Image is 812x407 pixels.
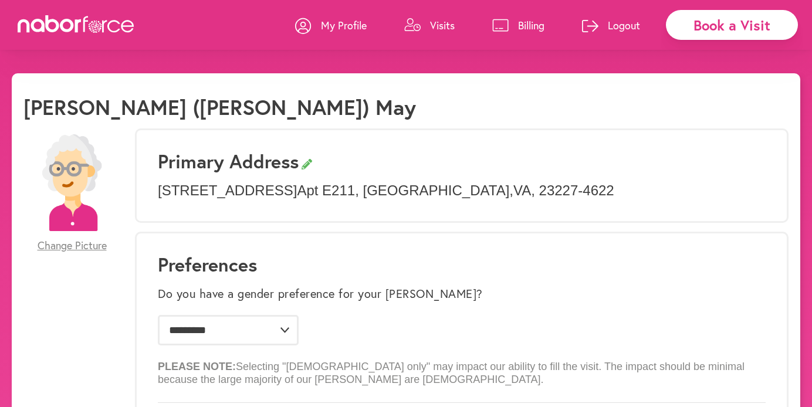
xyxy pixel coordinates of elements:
[518,18,544,32] p: Billing
[666,10,798,40] div: Book a Visit
[295,8,367,43] a: My Profile
[404,8,455,43] a: Visits
[430,18,455,32] p: Visits
[321,18,367,32] p: My Profile
[158,351,766,386] p: Selecting "[DEMOGRAPHIC_DATA] only" may impact our ability to fill the visit. The impact should b...
[23,134,120,231] img: efc20bcf08b0dac87679abea64c1faab.png
[158,253,766,276] h1: Preferences
[492,8,544,43] a: Billing
[608,18,640,32] p: Logout
[582,8,640,43] a: Logout
[158,361,236,372] b: PLEASE NOTE:
[38,239,107,252] span: Change Picture
[158,182,766,199] p: [STREET_ADDRESS] Apt E211 , [GEOGRAPHIC_DATA] , VA , 23227-4622
[158,150,766,172] h3: Primary Address
[23,94,416,120] h1: [PERSON_NAME] ([PERSON_NAME]) May
[158,287,483,301] label: Do you have a gender preference for your [PERSON_NAME]?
